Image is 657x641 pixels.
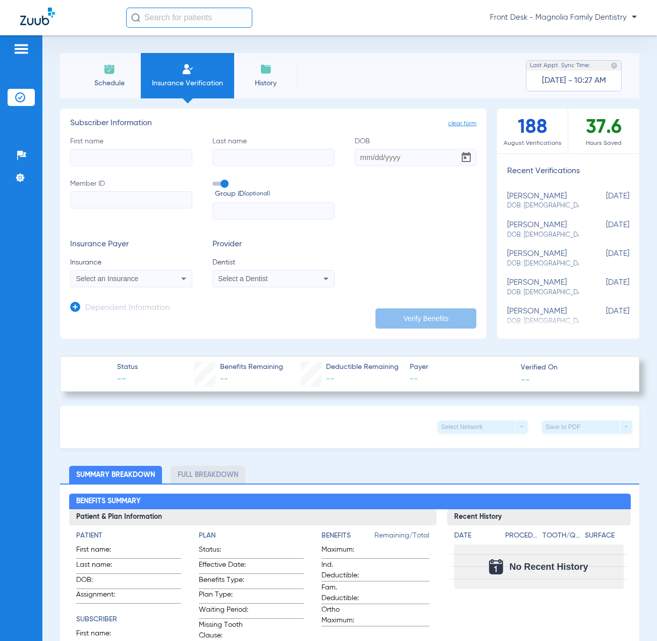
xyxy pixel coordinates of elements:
span: DOB: [DEMOGRAPHIC_DATA] [507,288,579,297]
img: Zuub Logo [20,8,55,25]
div: [PERSON_NAME] [507,307,579,326]
li: Full Breakdown [171,466,245,484]
span: Effective Date: [199,560,248,573]
span: Ortho Maximum: [321,605,371,626]
span: Fam. Deductible: [321,582,371,604]
span: History [242,78,290,88]
img: Manual Insurance Verification [182,63,194,75]
label: Last name [212,136,335,166]
h3: Patient & Plan Information [69,509,436,525]
input: DOBOpen calendar [355,149,477,166]
div: [PERSON_NAME] [507,221,579,239]
h4: Subscriber [76,614,181,625]
h3: Subscriber Information [70,119,476,129]
h3: Recent Verifications [497,167,639,177]
span: DOB: [DEMOGRAPHIC_DATA] [507,231,579,240]
span: Payer [410,362,512,372]
span: clear form [448,119,476,129]
span: Last Appt. Sync Time: [530,61,590,71]
span: Benefits Type: [199,575,248,589]
li: Summary Breakdown [69,466,162,484]
img: last sync help info [611,62,618,69]
span: First name: [76,545,126,558]
h4: Tooth/Quad [542,530,581,541]
span: Maximum: [321,545,371,558]
span: Verified On [521,362,623,373]
span: Select a Dentist [218,275,267,283]
span: Plan Type: [199,590,248,603]
span: No Recent History [509,562,588,572]
h4: Plan [199,530,304,541]
span: Group ID [215,189,335,199]
h3: Recent History [447,509,631,525]
input: First name [70,149,192,166]
img: Calendar [489,559,503,574]
label: DOB [355,136,477,166]
span: Insurance [70,257,192,268]
h4: Date [454,530,497,541]
h3: Insurance Payer [70,240,192,250]
input: Search for patients [126,8,252,28]
span: [DATE] [579,307,629,326]
img: Search Icon [131,13,140,22]
span: DOB: [DEMOGRAPHIC_DATA] [507,259,579,269]
app-breakdown-title: Tooth/Quad [542,530,581,545]
span: Benefits Remaining [220,362,283,372]
iframe: Chat Widget [607,593,657,641]
h4: Procedure [505,530,539,541]
span: Deductible Remaining [326,362,399,372]
span: Insurance Verification [148,78,227,88]
div: 37.6 [568,109,639,153]
span: August Verifications [497,138,568,148]
span: Dentist [212,257,335,268]
span: [DATE] [579,192,629,210]
span: Missing Tooth Clause: [199,620,248,641]
button: Open calendar [456,147,476,168]
app-breakdown-title: Date [454,530,497,545]
span: -- [521,374,530,385]
img: hamburger-icon [13,43,29,55]
h4: Benefits [321,530,374,541]
span: Last name: [76,560,126,573]
span: -- [220,375,228,383]
span: [DATE] [579,221,629,239]
span: -- [326,375,334,383]
label: Member ID [70,179,192,220]
h4: Surface [585,530,624,541]
span: Front Desk - Magnolia Family Dentistry [490,13,637,23]
small: (optional) [244,189,270,199]
h3: Provider [212,240,335,250]
span: Status: [199,545,248,558]
span: DOB: [76,575,126,589]
app-breakdown-title: Procedure [505,530,539,545]
span: -- [117,373,138,386]
div: [PERSON_NAME] [507,249,579,268]
h3: Dependent Information [85,303,170,313]
app-breakdown-title: Benefits [321,530,374,545]
span: Waiting Period: [199,605,248,618]
img: History [260,63,272,75]
div: [PERSON_NAME] [507,192,579,210]
span: Hours Saved [568,138,639,148]
div: [PERSON_NAME] [507,278,579,297]
h2: Benefits Summary [69,494,631,510]
span: Schedule [85,78,133,88]
app-breakdown-title: Surface [585,530,624,545]
label: First name [70,136,192,166]
span: Select an Insurance [76,275,139,283]
span: -- [410,373,512,386]
span: Remaining/Total [374,530,429,545]
span: Ind. Deductible: [321,560,371,581]
button: Verify Benefits [375,308,476,329]
span: [DATE] - 10:27 AM [542,76,606,86]
span: [DATE] [579,278,629,297]
span: Assignment: [76,590,126,603]
span: [DATE] [579,249,629,268]
span: Status [117,362,138,372]
h4: Patient [76,530,181,541]
span: DOB: [DEMOGRAPHIC_DATA] [507,201,579,210]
